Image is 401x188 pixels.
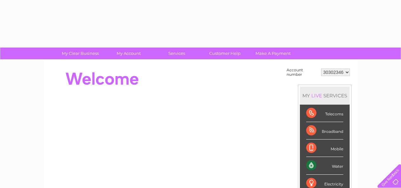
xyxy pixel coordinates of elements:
div: Broadband [306,122,343,139]
td: Account number [285,66,320,78]
div: Telecoms [306,105,343,122]
a: My Clear Business [54,48,107,59]
a: My Account [102,48,155,59]
div: Mobile [306,139,343,157]
a: Make A Payment [247,48,299,59]
a: Customer Help [199,48,251,59]
div: Water [306,157,343,174]
a: Services [151,48,203,59]
div: MY SERVICES [300,87,350,105]
div: LIVE [310,93,323,99]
